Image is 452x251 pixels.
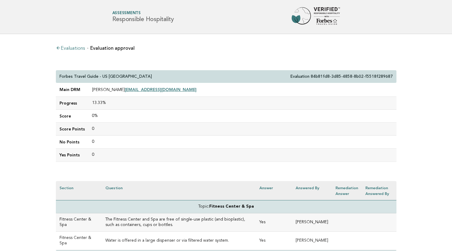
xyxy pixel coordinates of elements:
span: Assessments [112,11,174,15]
a: Evaluations [56,46,85,51]
th: Remediation Answered by [362,181,396,200]
td: [PERSON_NAME] [292,232,332,250]
th: Remediation Answer [332,181,362,200]
p: Forbes Travel Guide - US [GEOGRAPHIC_DATA] [59,74,152,79]
td: Score [56,110,88,123]
td: 0 [88,149,396,162]
td: No Points [56,136,88,149]
td: Score Points [56,123,88,136]
th: Answer [256,181,292,200]
td: Fitness Center & Spa [56,213,102,232]
td: 0 [88,123,396,136]
th: Question [102,181,256,200]
a: [EMAIL_ADDRESS][DOMAIN_NAME] [125,87,197,92]
td: [PERSON_NAME] [88,83,396,97]
td: 0% [88,110,396,123]
h3: Water is offered in a large dispenser or via filtered water system. [105,238,252,243]
td: Yes [256,213,292,232]
td: Yes Points [56,149,88,162]
td: Fitness Center & Spa [56,232,102,250]
strong: Fitness Center & Spa [209,205,254,209]
td: Yes [256,232,292,250]
h3: The Fitness Center and Spa are free of single-use plastic (and bioplastic), such as containers, c... [105,217,252,228]
p: Evaluation 84b81fd8-3d85-4858-8b02-f5518f289687 [290,74,393,79]
img: Forbes Travel Guide [292,7,340,27]
td: 0 [88,136,396,149]
th: Section [56,181,102,200]
td: [PERSON_NAME] [292,213,332,232]
td: Progress [56,97,88,110]
h1: Responsible Hospitality [112,11,174,23]
td: 13.33% [88,97,396,110]
td: Topic: [56,200,396,213]
th: Answered by [292,181,332,200]
li: Evaluation approval [87,46,135,51]
td: Main DRM [56,83,88,97]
